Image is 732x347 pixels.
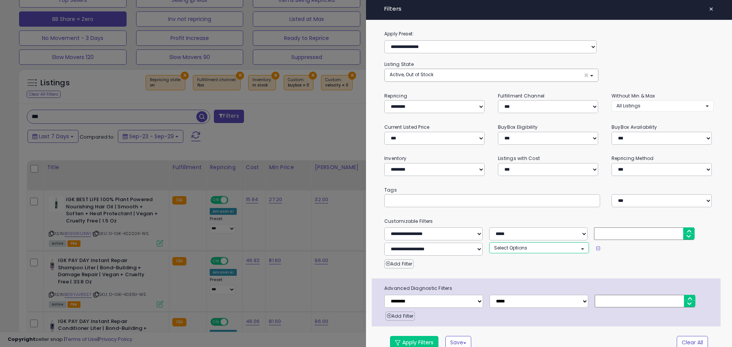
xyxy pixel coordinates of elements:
[379,217,719,225] small: Customizable Filters
[498,93,544,99] small: Fulfillment Channel
[384,155,406,162] small: Inventory
[498,155,540,162] small: Listings with Cost
[612,124,657,130] small: BuyBox Availability
[612,100,714,111] button: All Listings
[379,30,719,38] label: Apply Preset:
[379,186,719,194] small: Tags
[616,102,640,109] span: All Listings
[494,245,527,251] span: Select Options
[706,4,717,14] button: ×
[379,284,721,293] span: Advanced Diagnostic Filters
[498,124,538,130] small: BuyBox Eligibility
[390,71,433,78] span: Active, Out of Stock
[384,93,407,99] small: Repricing
[385,69,598,82] button: Active, Out of Stock ×
[584,71,589,79] span: ×
[385,312,415,321] button: Add Filter
[612,93,655,99] small: Without Min & Max
[384,259,414,269] button: Add Filter
[384,124,429,130] small: Current Listed Price
[384,61,414,67] small: Listing State
[709,4,714,14] span: ×
[489,242,589,253] button: Select Options
[384,6,714,12] h4: Filters
[612,155,654,162] small: Repricing Method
